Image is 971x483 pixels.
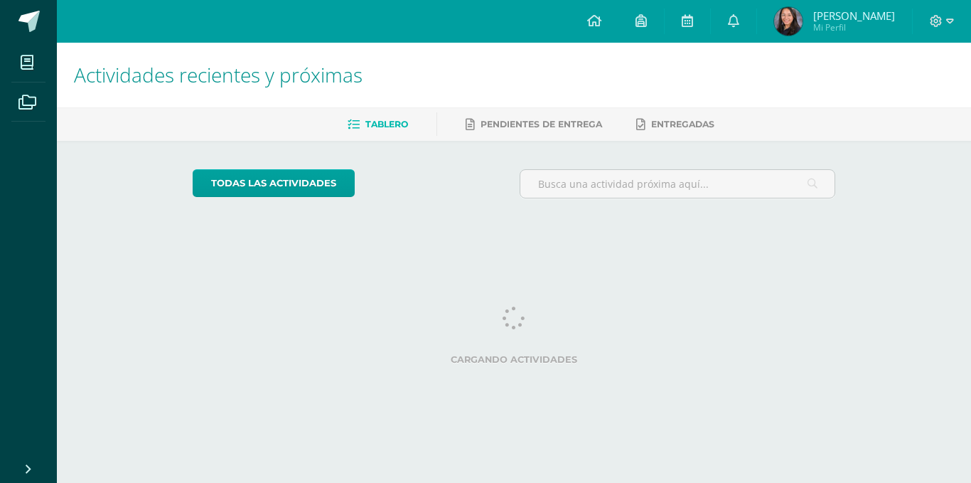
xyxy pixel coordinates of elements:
img: 27a0953f6a46eeb3940d761817ea95a2.png [774,7,803,36]
a: Pendientes de entrega [466,113,602,136]
span: [PERSON_NAME] [813,9,895,23]
a: Tablero [348,113,408,136]
label: Cargando actividades [193,354,836,365]
span: Entregadas [651,119,714,129]
span: Mi Perfil [813,21,895,33]
a: todas las Actividades [193,169,355,197]
input: Busca una actividad próxima aquí... [520,170,835,198]
a: Entregadas [636,113,714,136]
span: Actividades recientes y próximas [74,61,363,88]
span: Pendientes de entrega [481,119,602,129]
span: Tablero [365,119,408,129]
